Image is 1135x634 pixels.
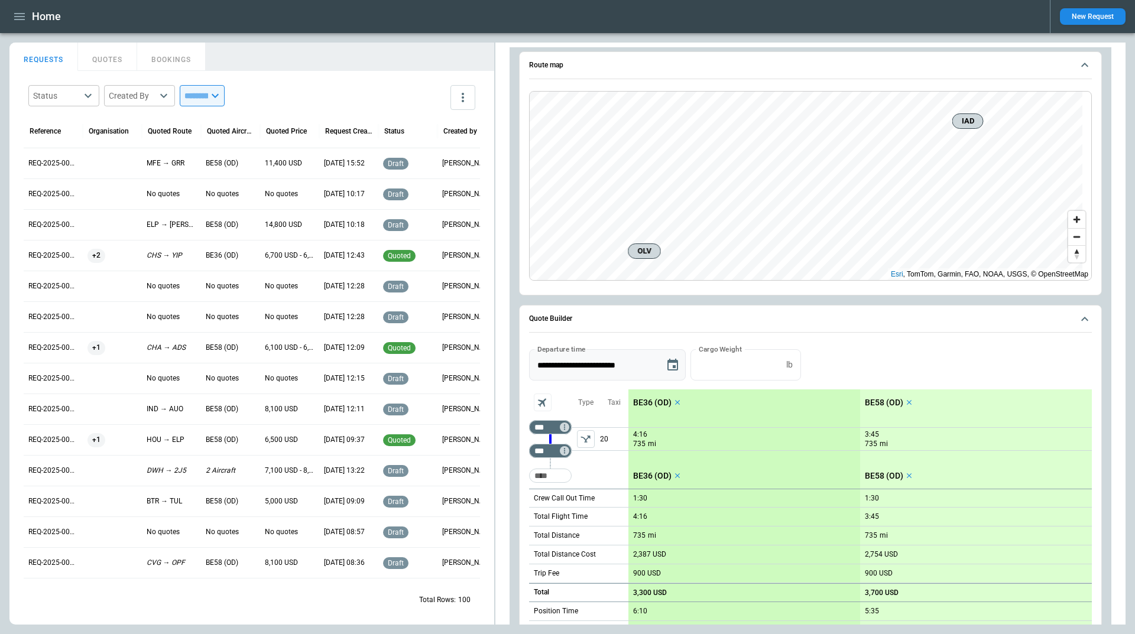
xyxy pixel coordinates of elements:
[865,589,899,597] p: 3,700 USD
[530,92,1082,281] canvas: Map
[324,158,374,168] p: 10/09/2025 15:52
[1060,8,1126,25] button: New Request
[633,245,656,257] span: OLV
[9,43,78,71] button: REQUESTS
[30,127,61,135] div: Reference
[633,512,647,521] p: 4:16
[265,496,314,506] p: 5,000 USD
[265,251,314,261] p: 6,700 USD - 6,800 USD
[147,251,196,261] p: CHS → YIP
[265,220,314,230] p: 14,800 USD
[28,251,78,261] p: REQ-2025-000322
[206,527,255,537] p: No quotes
[786,360,793,370] p: lb
[442,404,492,414] p: Cady Howell
[147,220,196,230] p: ELP → ABE
[442,435,492,445] p: Ben Gundermann
[529,61,563,69] h6: Route map
[534,568,559,578] p: Trip Fee
[600,428,628,450] p: 20
[206,158,255,168] p: BE58 (OD)
[534,606,578,616] p: Position Time
[87,240,105,271] span: +2
[265,281,314,291] p: No quotes
[384,127,404,135] div: Status
[1068,245,1085,262] button: Reset bearing to north
[534,550,596,560] p: Total Distance Cost
[147,312,196,322] p: No quotes
[534,589,549,596] h6: Total
[324,466,374,476] p: 09/28/2025 13:22
[529,52,1092,79] button: Route map
[865,569,893,578] p: 900 USD
[324,220,374,230] p: 10/07/2025 10:18
[206,312,255,322] p: No quotes
[324,189,374,199] p: 10/09/2025 10:17
[865,430,879,439] p: 3:45
[28,220,78,230] p: REQ-2025-000323
[206,281,255,291] p: No quotes
[147,435,196,445] p: HOU → ELP
[28,404,78,414] p: REQ-2025-000317
[385,498,406,506] span: draft
[442,251,492,261] p: Ben Gundermann
[865,512,879,521] p: 3:45
[442,189,492,199] p: Ben Gundermann
[577,430,595,448] button: left aligned
[265,158,314,168] p: 11,400 USD
[206,251,255,261] p: BE36 (OD)
[324,312,374,322] p: 10/05/2025 12:28
[442,496,492,506] p: Ben Gundermann
[633,471,672,481] p: BE36 (OD)
[529,315,572,323] h6: Quote Builder
[442,558,492,568] p: Cady Howell
[147,496,196,506] p: BTR → TUL
[865,471,903,481] p: BE58 (OD)
[147,466,196,476] p: DWH → 2J5
[147,527,196,537] p: No quotes
[865,398,903,408] p: BE58 (OD)
[147,558,196,568] p: CVG → OPF
[633,550,666,559] p: 2,387 USD
[385,436,413,444] span: quoted
[28,312,78,322] p: REQ-2025-000320
[1068,211,1085,228] button: Zoom in
[865,550,898,559] p: 2,754 USD
[206,343,255,353] p: BE58 (OD)
[385,528,406,537] span: draft
[442,343,492,353] p: Ben Gundermann
[442,158,492,168] p: Allen Maki
[442,281,492,291] p: Ben Gundermann
[633,439,646,449] p: 735
[1068,228,1085,245] button: Zoom out
[147,404,196,414] p: IND → AUO
[28,281,78,291] p: REQ-2025-000321
[28,496,78,506] p: REQ-2025-000314
[28,435,78,445] p: REQ-2025-000316
[442,312,492,322] p: Ben Gundermann
[28,343,78,353] p: REQ-2025-000319
[865,607,879,616] p: 5:35
[880,531,888,541] p: mi
[385,160,406,168] span: draft
[87,425,105,455] span: +1
[529,420,572,434] div: Not found
[265,189,314,199] p: No quotes
[206,558,255,568] p: BE58 (OD)
[324,496,374,506] p: 09/26/2025 09:09
[324,435,374,445] p: 10/03/2025 09:37
[28,527,78,537] p: REQ-2025-000313
[147,343,196,353] p: CHA → ADS
[633,494,647,503] p: 1:30
[324,527,374,537] p: 09/26/2025 08:57
[265,466,314,476] p: 7,100 USD - 8,100 USD
[633,531,646,540] p: 735
[28,158,78,168] p: REQ-2025-000325
[529,444,572,458] div: Too short
[385,344,413,352] span: quoted
[891,270,903,278] a: Esri
[385,467,406,475] span: draft
[442,373,492,383] p: Cady Howell
[534,512,588,522] p: Total Flight Time
[89,127,129,135] div: Organisation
